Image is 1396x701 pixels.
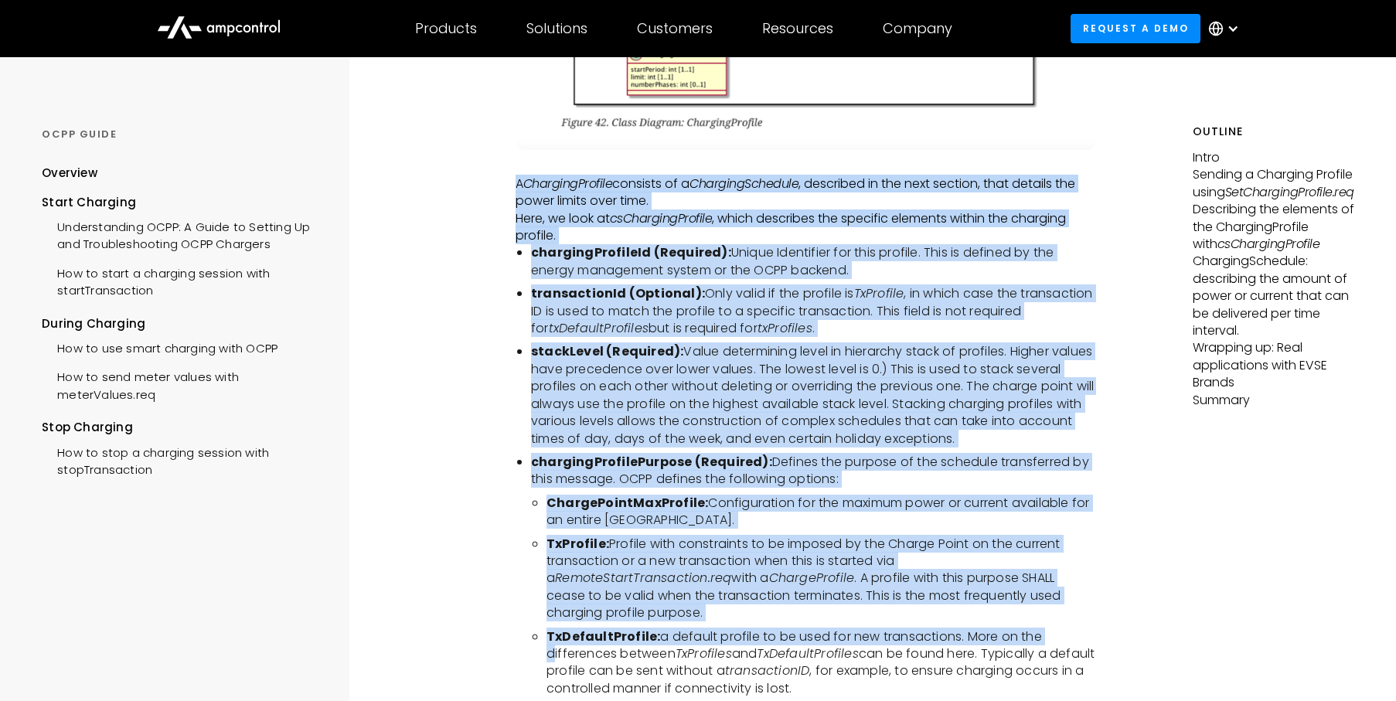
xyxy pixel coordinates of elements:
p: Describing the elements of the ChargingProfile with [1193,201,1354,253]
em: SetChargingProfile.req [1225,183,1354,201]
li: Unique Identifier for this profile. This is defined by the energy management system or the OCPP b... [531,244,1096,279]
em: ChargingProfile [523,175,613,192]
div: Resources [762,20,833,37]
i: TxProfile [854,284,904,302]
a: Overview [42,165,97,193]
p: A consists of a , described in the next section, that details the power limits over time. [516,175,1096,210]
div: Stop Charging [42,419,321,436]
div: Start Charging [42,194,321,211]
b: TxProfile: [546,535,609,553]
a: Request a demo [1071,14,1200,43]
a: How to use smart charging with OCPP [42,332,277,361]
p: Intro [1193,149,1354,166]
i: RemoteStartTransaction.req [555,569,731,587]
li: Configuration for the maximum power or current available for an entire [GEOGRAPHIC_DATA]. [546,495,1096,529]
p: Wrapping up: Real applications with EVSE Brands [1193,339,1354,391]
a: How to stop a charging session with stopTransaction [42,437,321,483]
div: Solutions [526,20,587,37]
p: Sending a Charging Profile using [1193,166,1354,201]
li: Defines the purpose of the schedule transferred by this message. OCPP defines the following options: [531,454,1096,488]
p: Summary [1193,392,1354,409]
i: ChargeProfile [769,569,855,587]
i: TxProfiles [676,645,732,662]
div: Customers [637,20,713,37]
i: txProfiles [758,319,812,337]
div: Products [415,20,477,37]
b: ChargePointMaxProfile: [546,494,708,512]
p: ‍ [516,158,1096,175]
b: chargingProfilePurpose (Required): [531,453,772,471]
em: ChargingSchedule [689,175,798,192]
h5: Outline [1193,124,1354,140]
b: transactionId (Optional): [531,284,705,302]
em: csChargingProfile [610,209,713,227]
li: Value determining level in hierarchy stack of profiles. Higher values have precedence over lower ... [531,343,1096,447]
a: Understanding OCPP: A Guide to Setting Up and Troubleshooting OCPP Chargers [42,211,321,257]
b: stackLevel (Required): [531,342,683,360]
b: chargingProfileId (Required): [531,243,731,261]
li: a default profile to be used for new transactions. More on the differences between and can be fou... [546,628,1096,698]
p: Here, we look at , which describes the specific elements within the charging profile. [516,210,1096,245]
div: OCPP GUIDE [42,128,321,141]
div: Company [883,20,952,37]
i: TxDefaultProfiles [757,645,858,662]
div: Overview [42,165,97,182]
li: Profile with constraints to be imposed by the Charge Point on the current transaction or a new tr... [546,536,1096,622]
a: How to send meter values with meterValues.req [42,361,321,407]
b: TxDefaultProfile: [546,628,660,645]
i: txDefaultProfiles [549,319,649,337]
p: ChargingSchedule: describing the amount of power or current that can be delivered per time interval. [1193,253,1354,339]
i: transactionID [725,662,810,679]
div: During Charging [42,315,321,332]
em: csChargingProfile [1217,235,1320,253]
a: How to start a charging session with startTransaction [42,257,321,304]
li: Only valid if the profile is , in which case the transaction ID is used to match the profile to a... [531,285,1096,337]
